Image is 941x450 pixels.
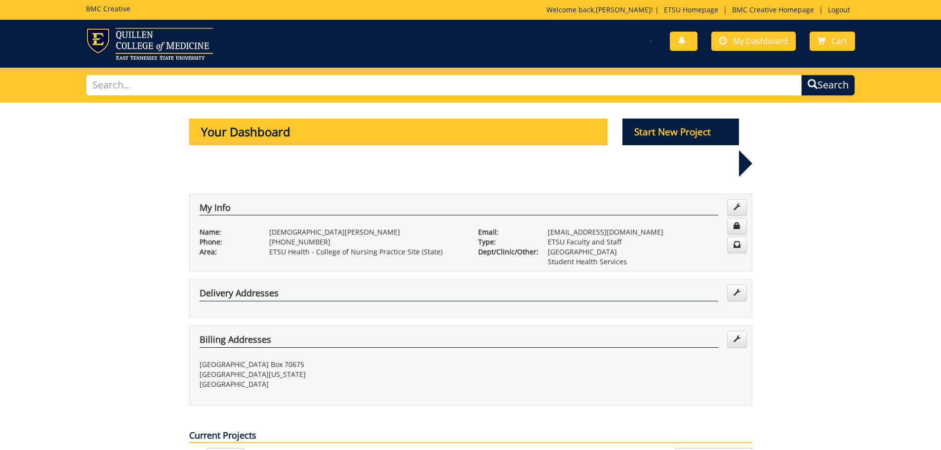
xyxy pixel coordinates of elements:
[269,237,463,247] p: [PHONE_NUMBER]
[478,247,533,257] p: Dept/Clinic/Other:
[478,237,533,247] p: Type:
[200,335,718,348] h4: Billing Addresses
[823,5,855,14] a: Logout
[189,429,752,443] p: Current Projects
[727,285,747,301] a: Edit Addresses
[727,237,747,253] a: Change Communication Preferences
[727,5,819,14] a: BMC Creative Homepage
[200,369,463,379] p: [GEOGRAPHIC_DATA][US_STATE]
[269,247,463,257] p: ETSU Health - College of Nursing Practice Site (State)
[189,119,608,145] p: Your Dashboard
[86,5,130,12] h5: BMC Creative
[200,237,254,247] p: Phone:
[548,247,742,257] p: [GEOGRAPHIC_DATA]
[86,75,802,96] input: Search...
[269,227,463,237] p: [DEMOGRAPHIC_DATA][PERSON_NAME]
[546,5,855,15] p: Welcome back, ! | | |
[727,199,747,216] a: Edit Info
[478,227,533,237] p: Email:
[810,32,855,51] a: Cart
[727,331,747,348] a: Edit Addresses
[548,257,742,267] p: Student Health Services
[801,75,855,96] button: Search
[831,36,847,46] span: Cart
[622,119,739,145] p: Start New Project
[622,128,739,137] a: Start New Project
[200,379,463,389] p: [GEOGRAPHIC_DATA]
[733,36,788,46] span: My Dashboard
[200,288,718,301] h4: Delivery Addresses
[200,247,254,257] p: Area:
[200,203,718,216] h4: My Info
[548,237,742,247] p: ETSU Faculty and Staff
[727,218,747,235] a: Change Password
[200,227,254,237] p: Name:
[659,5,723,14] a: ETSU Homepage
[596,5,651,14] a: [PERSON_NAME]
[548,227,742,237] p: [EMAIL_ADDRESS][DOMAIN_NAME]
[86,28,213,60] img: ETSU logo
[711,32,796,51] a: My Dashboard
[200,360,463,369] p: [GEOGRAPHIC_DATA] Box 70675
